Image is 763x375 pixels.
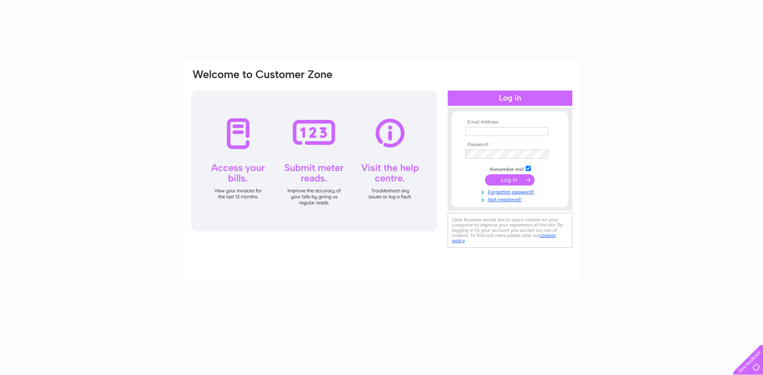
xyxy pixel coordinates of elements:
[452,233,556,243] a: cookies policy
[463,142,557,148] th: Password:
[463,120,557,125] th: Email Address:
[485,174,535,185] input: Submit
[465,195,557,203] a: Not registered?
[448,213,572,248] div: Clear Business would like to place cookies on your computer to improve your experience of the sit...
[463,165,557,173] td: Remember me?
[465,187,557,195] a: Forgotten password?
